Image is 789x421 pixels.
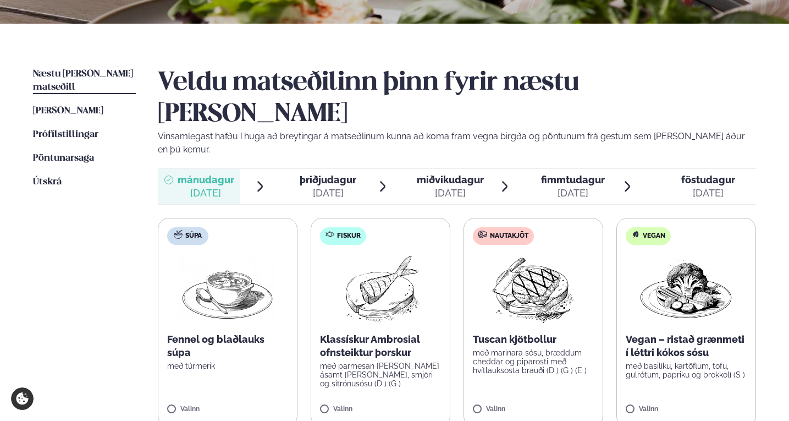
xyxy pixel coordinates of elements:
span: Prófílstillingar [33,130,98,139]
p: með túrmerik [167,362,288,370]
img: Vegan.svg [631,230,640,239]
h2: Veldu matseðilinn þinn fyrir næstu [PERSON_NAME] [158,68,757,129]
img: Fish.png [332,254,429,324]
p: með basilíku, kartöflum, tofu, gulrótum, papriku og brokkolí (S ) [626,362,747,379]
span: Fiskur [337,232,361,240]
a: Útskrá [33,176,62,189]
img: Soup.png [179,254,276,324]
div: [DATE] [178,187,234,200]
p: með parmesan [PERSON_NAME] ásamt [PERSON_NAME], smjöri og sítrónusósu (D ) (G ) [320,362,441,388]
a: Næstu [PERSON_NAME] matseðill [33,68,136,94]
img: Vegan.png [638,254,735,324]
a: [PERSON_NAME] [33,105,103,118]
p: með marinara sósu, bræddum cheddar og piparosti með hvítlauksosta brauði (D ) (G ) (E ) [473,348,594,375]
a: Pöntunarsaga [33,152,94,165]
a: Cookie settings [11,387,34,410]
p: Tuscan kjötbollur [473,333,594,346]
span: Súpa [185,232,202,240]
img: beef.svg [478,230,487,239]
span: þriðjudagur [300,174,356,185]
span: Nautakjöt [490,232,528,240]
p: Vinsamlegast hafðu í huga að breytingar á matseðlinum kunna að koma fram vegna birgða og pöntunum... [158,130,757,156]
span: fimmtudagur [541,174,605,185]
img: Beef-Meat.png [484,254,582,324]
span: Útskrá [33,177,62,187]
div: [DATE] [417,187,484,200]
span: [PERSON_NAME] [33,106,103,116]
span: Vegan [643,232,665,240]
a: Prófílstillingar [33,128,98,141]
span: mánudagur [178,174,234,185]
p: Vegan – ristað grænmeti í léttri kókos sósu [626,333,747,359]
p: Fennel og blaðlauks súpa [167,333,288,359]
span: föstudagur [681,174,735,185]
div: [DATE] [681,187,735,200]
p: Klassískur Ambrosial ofnsteiktur þorskur [320,333,441,359]
div: [DATE] [300,187,356,200]
span: Næstu [PERSON_NAME] matseðill [33,69,133,92]
span: miðvikudagur [417,174,484,185]
img: fish.svg [325,230,334,239]
img: soup.svg [174,230,183,239]
span: Pöntunarsaga [33,154,94,163]
div: [DATE] [541,187,605,200]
